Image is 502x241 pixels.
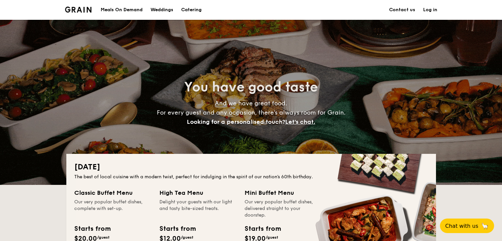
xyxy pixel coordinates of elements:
[159,224,195,234] div: Starts from
[245,188,322,197] div: Mini Buffet Menu
[74,188,151,197] div: Classic Buffet Menu
[159,199,237,219] div: Delight your guests with our light and tasty bite-sized treats.
[285,118,315,125] span: Let's chat.
[74,174,428,180] div: The best of local cuisine with a modern twist, perfect for indulging in the spirit of our nation’...
[74,224,110,234] div: Starts from
[245,224,281,234] div: Starts from
[445,223,478,229] span: Chat with us
[74,162,428,172] h2: [DATE]
[181,235,193,240] span: /guest
[266,235,278,240] span: /guest
[97,235,110,240] span: /guest
[440,219,494,233] button: Chat with us🦙
[481,222,489,230] span: 🦙
[65,7,92,13] a: Logotype
[74,199,151,219] div: Our very popular buffet dishes, complete with set-up.
[159,188,237,197] div: High Tea Menu
[65,7,92,13] img: Grain
[245,199,322,219] div: Our very popular buffet dishes, delivered straight to your doorstep.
